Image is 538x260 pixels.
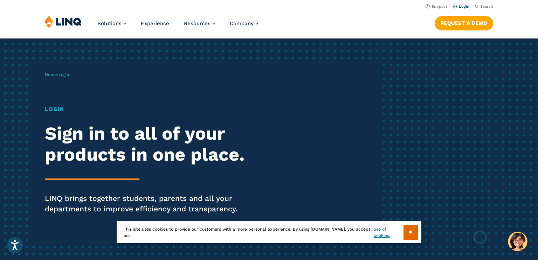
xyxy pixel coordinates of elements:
nav: Button Navigation [435,15,493,30]
a: Solutions [97,20,126,27]
img: LINQ | K‑12 Software [45,15,82,28]
nav: Primary Navigation [97,15,258,38]
span: Search [480,4,493,9]
a: Support [426,4,447,9]
span: Solutions [97,20,122,27]
h2: Sign in to all of your products in one place. [45,123,252,165]
span: / [45,72,69,77]
a: Request a Demo [435,16,493,30]
a: use of cookies. [374,226,403,239]
a: Resources [184,20,215,27]
span: Login [58,72,69,77]
div: This site uses cookies to provide our customers with a more personal experience. By using [DOMAIN... [117,221,421,243]
a: Company [230,20,258,27]
span: Company [230,20,254,27]
h1: Login [45,105,252,113]
button: Hello, have a question? Let’s chat. [508,232,527,251]
a: Login [453,4,469,9]
span: Resources [184,20,211,27]
a: Home [45,72,57,77]
a: Experience [141,20,169,27]
p: LINQ brings together students, parents and all your departments to improve efficiency and transpa... [45,193,252,214]
button: Open Search Bar [475,4,493,9]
